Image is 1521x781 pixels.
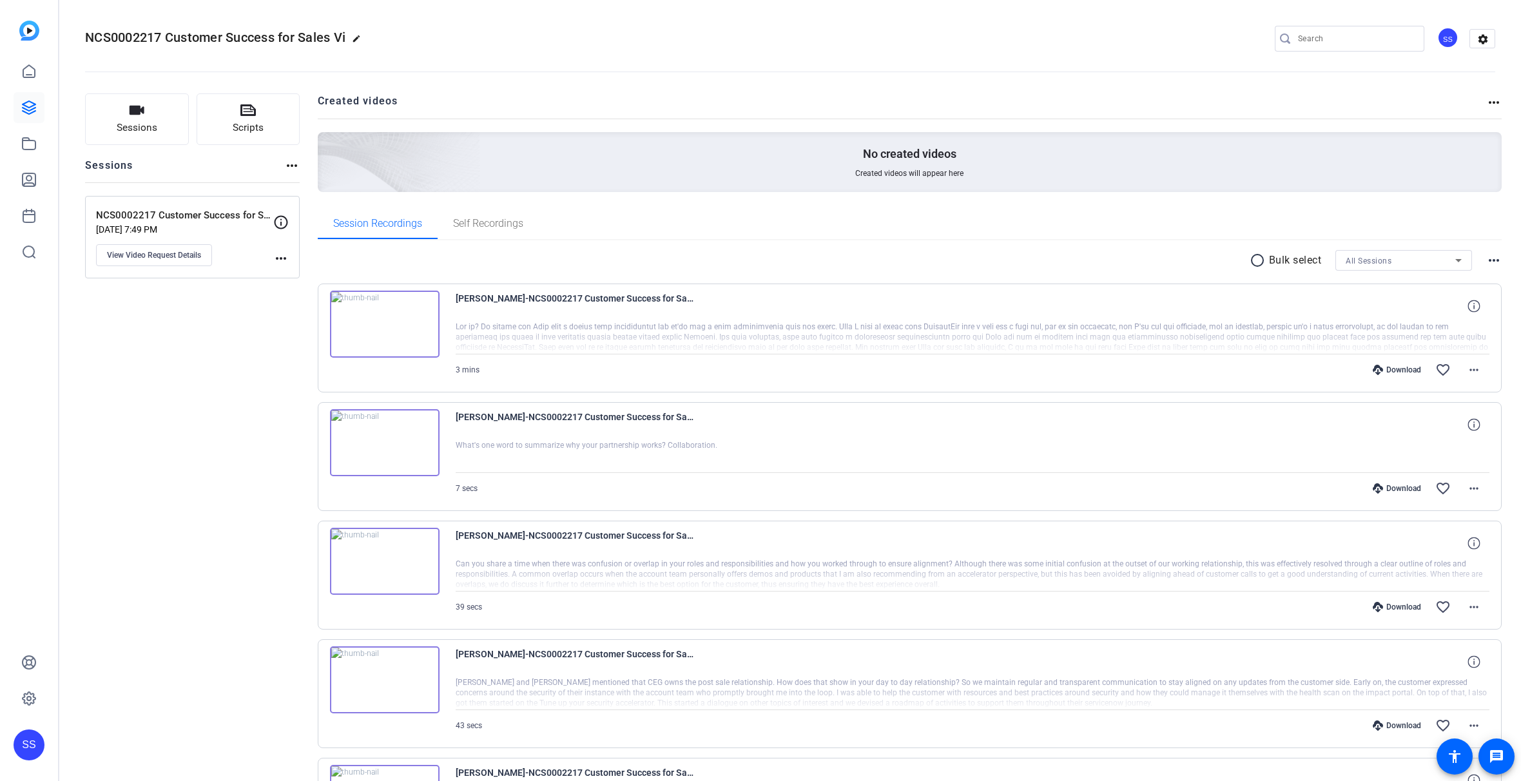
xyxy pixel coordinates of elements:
[1466,599,1482,615] mat-icon: more_horiz
[273,251,289,266] mat-icon: more_horiz
[14,729,44,760] div: SS
[1447,749,1462,764] mat-icon: accessibility
[456,484,478,493] span: 7 secs
[456,365,480,374] span: 3 mins
[284,158,300,173] mat-icon: more_horiz
[456,646,694,677] span: [PERSON_NAME]-NCS0002217 Customer Success for Sales Vi-NCS0002217 Customer Success for Sales Vide...
[456,528,694,559] span: [PERSON_NAME]-NCS0002217 Customer Success for Sales Vi-NCS0002217 Customer Success for Sales Vide...
[1437,27,1460,50] ngx-avatar: Stephen Schultz
[1466,481,1482,496] mat-icon: more_horiz
[1250,253,1269,268] mat-icon: radio_button_unchecked
[456,291,694,322] span: [PERSON_NAME]-NCS0002217 Customer Success for Sales Vi-NCS0002217 Customer Success for Sales Vide...
[333,218,422,229] span: Session Recordings
[1437,27,1458,48] div: SS
[1466,718,1482,733] mat-icon: more_horiz
[1366,720,1428,731] div: Download
[330,291,440,358] img: thumb-nail
[1435,481,1451,496] mat-icon: favorite_border
[330,646,440,713] img: thumb-nail
[456,603,482,612] span: 39 secs
[1346,256,1391,265] span: All Sessions
[96,208,273,223] p: NCS0002217 Customer Success for Sales Video Series
[1486,95,1502,110] mat-icon: more_horiz
[96,224,273,235] p: [DATE] 7:49 PM
[96,244,212,266] button: View Video Request Details
[233,121,264,135] span: Scripts
[456,409,694,440] span: [PERSON_NAME]-NCS0002217 Customer Success for Sales Vi-NCS0002217 Customer Success for Sales Vide...
[197,93,300,145] button: Scripts
[453,218,523,229] span: Self Recordings
[19,21,39,41] img: blue-gradient.svg
[1466,362,1482,378] mat-icon: more_horiz
[85,158,133,182] h2: Sessions
[1470,30,1496,49] mat-icon: settings
[330,409,440,476] img: thumb-nail
[173,5,481,284] img: Creted videos background
[1366,365,1428,375] div: Download
[1435,362,1451,378] mat-icon: favorite_border
[1269,253,1322,268] p: Bulk select
[85,30,345,45] span: NCS0002217 Customer Success for Sales Vi
[1366,483,1428,494] div: Download
[318,93,1487,119] h2: Created videos
[1298,31,1414,46] input: Search
[1435,718,1451,733] mat-icon: favorite_border
[456,721,482,730] span: 43 secs
[863,146,956,162] p: No created videos
[117,121,157,135] span: Sessions
[352,34,367,50] mat-icon: edit
[107,250,201,260] span: View Video Request Details
[1366,602,1428,612] div: Download
[1486,253,1502,268] mat-icon: more_horiz
[855,168,964,178] span: Created videos will appear here
[1435,599,1451,615] mat-icon: favorite_border
[85,93,189,145] button: Sessions
[1489,749,1504,764] mat-icon: message
[330,528,440,595] img: thumb-nail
